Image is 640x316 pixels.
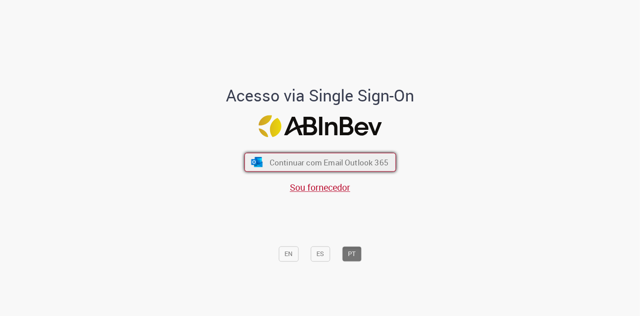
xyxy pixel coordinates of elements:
[311,246,330,261] button: ES
[250,157,263,167] img: ícone Azure/Microsoft 360
[279,246,298,261] button: EN
[258,115,382,137] img: Logo ABInBev
[244,153,396,172] button: ícone Azure/Microsoft 360 Continuar com Email Outlook 365
[195,87,445,105] h1: Acesso via Single Sign-On
[342,246,361,261] button: PT
[290,181,350,193] a: Sou fornecedor
[269,157,388,168] span: Continuar com Email Outlook 365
